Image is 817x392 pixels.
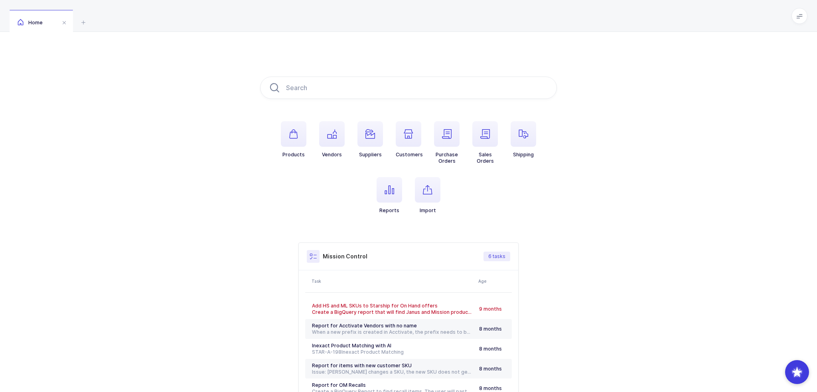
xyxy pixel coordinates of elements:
[260,77,557,99] input: Search
[511,121,536,158] button: Shipping
[434,121,460,164] button: PurchaseOrders
[319,121,345,158] button: Vendors
[281,121,306,158] button: Products
[488,253,505,260] span: 6 tasks
[472,121,498,164] button: SalesOrders
[18,20,43,26] span: Home
[396,121,423,158] button: Customers
[323,252,367,260] h3: Mission Control
[415,177,440,214] button: Import
[377,177,402,214] button: Reports
[357,121,383,158] button: Suppliers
